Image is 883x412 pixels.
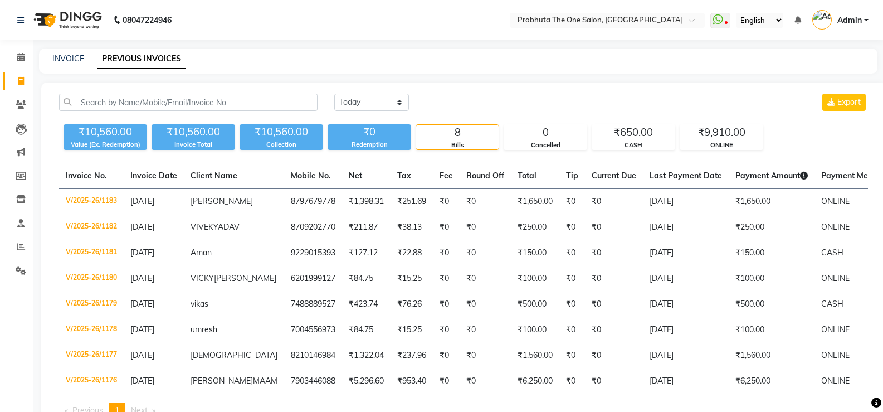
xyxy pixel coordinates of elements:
span: [DEMOGRAPHIC_DATA] [191,350,277,360]
td: ₹0 [585,266,643,292]
td: ₹0 [585,292,643,317]
td: ₹0 [460,266,511,292]
a: INVOICE [52,54,84,64]
td: ₹211.87 [342,215,391,240]
span: Mobile No. [291,171,331,181]
td: [DATE] [643,266,729,292]
td: V/2025-26/1176 [59,369,124,394]
span: VIVEK [191,222,213,232]
td: ₹0 [559,266,585,292]
td: ₹22.88 [391,240,433,266]
td: ₹1,322.04 [342,343,391,369]
span: Tip [566,171,578,181]
td: 8797679778 [284,189,342,215]
span: [DATE] [130,350,154,360]
td: ₹1,398.31 [342,189,391,215]
div: ₹650.00 [592,125,675,140]
td: ₹100.00 [511,317,559,343]
td: ₹0 [460,343,511,369]
span: ONLINE [821,222,850,232]
td: ₹0 [585,343,643,369]
td: ₹0 [460,369,511,394]
span: Last Payment Date [650,171,722,181]
span: Invoice No. [66,171,107,181]
div: Invoice Total [152,140,235,149]
td: ₹0 [460,189,511,215]
span: ONLINE [821,350,850,360]
td: ₹0 [460,292,511,317]
div: ₹9,910.00 [680,125,763,140]
td: V/2025-26/1177 [59,343,124,369]
span: [PERSON_NAME] [214,273,276,283]
td: ₹15.25 [391,317,433,343]
td: ₹0 [433,369,460,394]
td: ₹423.74 [342,292,391,317]
td: ₹0 [460,317,511,343]
td: ₹5,296.60 [342,369,391,394]
td: ₹0 [433,292,460,317]
td: V/2025-26/1178 [59,317,124,343]
td: ₹0 [559,240,585,266]
span: CASH [821,248,843,258]
td: ₹0 [433,266,460,292]
td: ₹1,560.00 [511,343,559,369]
div: ₹0 [328,124,411,140]
td: ₹0 [433,343,460,369]
td: ₹1,650.00 [729,189,814,215]
img: logo [28,4,105,36]
td: ₹0 [460,240,511,266]
td: ₹1,650.00 [511,189,559,215]
td: ₹100.00 [729,317,814,343]
span: Client Name [191,171,237,181]
td: ₹500.00 [511,292,559,317]
span: Aman [191,248,212,258]
img: Admin [812,10,832,30]
td: 9229015393 [284,240,342,266]
td: V/2025-26/1182 [59,215,124,240]
td: ₹0 [559,215,585,240]
td: ₹0 [559,189,585,215]
span: [DATE] [130,299,154,309]
span: [DATE] [130,248,154,258]
td: ₹6,250.00 [729,369,814,394]
td: ₹100.00 [511,266,559,292]
td: 7488889527 [284,292,342,317]
td: ₹76.26 [391,292,433,317]
td: 8210146984 [284,343,342,369]
td: V/2025-26/1181 [59,240,124,266]
span: [DATE] [130,196,154,206]
span: ONLINE [821,324,850,335]
td: 6201999127 [284,266,342,292]
td: [DATE] [643,317,729,343]
td: [DATE] [643,343,729,369]
div: Redemption [328,140,411,149]
div: ₹10,560.00 [64,124,147,140]
span: [DATE] [130,273,154,283]
span: [PERSON_NAME] [191,196,253,206]
div: CASH [592,140,675,150]
b: 08047224946 [123,4,172,36]
span: Invoice Date [130,171,177,181]
div: Bills [416,140,499,150]
td: 8709202770 [284,215,342,240]
input: Search by Name/Mobile/Email/Invoice No [59,94,318,111]
td: V/2025-26/1180 [59,266,124,292]
div: Cancelled [504,140,587,150]
td: ₹100.00 [729,266,814,292]
button: Export [822,94,866,111]
span: Current Due [592,171,636,181]
td: ₹0 [559,369,585,394]
span: VICKY [191,273,214,283]
td: V/2025-26/1183 [59,189,124,215]
td: ₹500.00 [729,292,814,317]
td: ₹150.00 [729,240,814,266]
td: [DATE] [643,292,729,317]
td: ₹84.75 [342,266,391,292]
span: [DATE] [130,222,154,232]
td: 7004556973 [284,317,342,343]
span: [PERSON_NAME] [191,376,253,386]
span: Export [837,97,861,107]
td: ₹0 [433,240,460,266]
span: Payment Amount [735,171,808,181]
td: [DATE] [643,369,729,394]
